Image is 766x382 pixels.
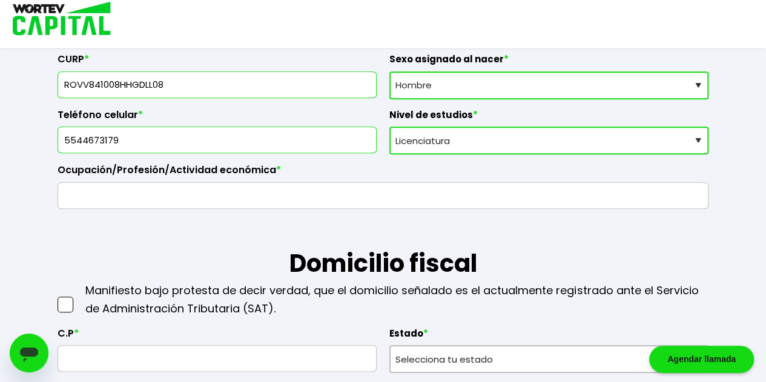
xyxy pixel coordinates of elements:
[649,346,754,373] div: Agendar llamada
[63,127,371,153] input: 10 dígitos
[389,109,708,127] label: Nivel de estudios
[63,72,371,97] input: 18 caracteres
[58,164,708,182] label: Ocupación/Profesión/Actividad económica
[85,282,708,318] p: Manifiesto bajo protesta de decir verdad, que el domicilio señalado es el actualmente registrado ...
[389,328,708,346] label: Estado
[58,209,708,282] h1: Domicilio fiscal
[58,53,377,71] label: CURP
[10,334,48,372] iframe: Botón para iniciar la ventana de mensajería
[58,328,377,346] label: C.P
[58,109,377,127] label: Teléfono celular
[389,53,708,71] label: Sexo asignado al nacer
